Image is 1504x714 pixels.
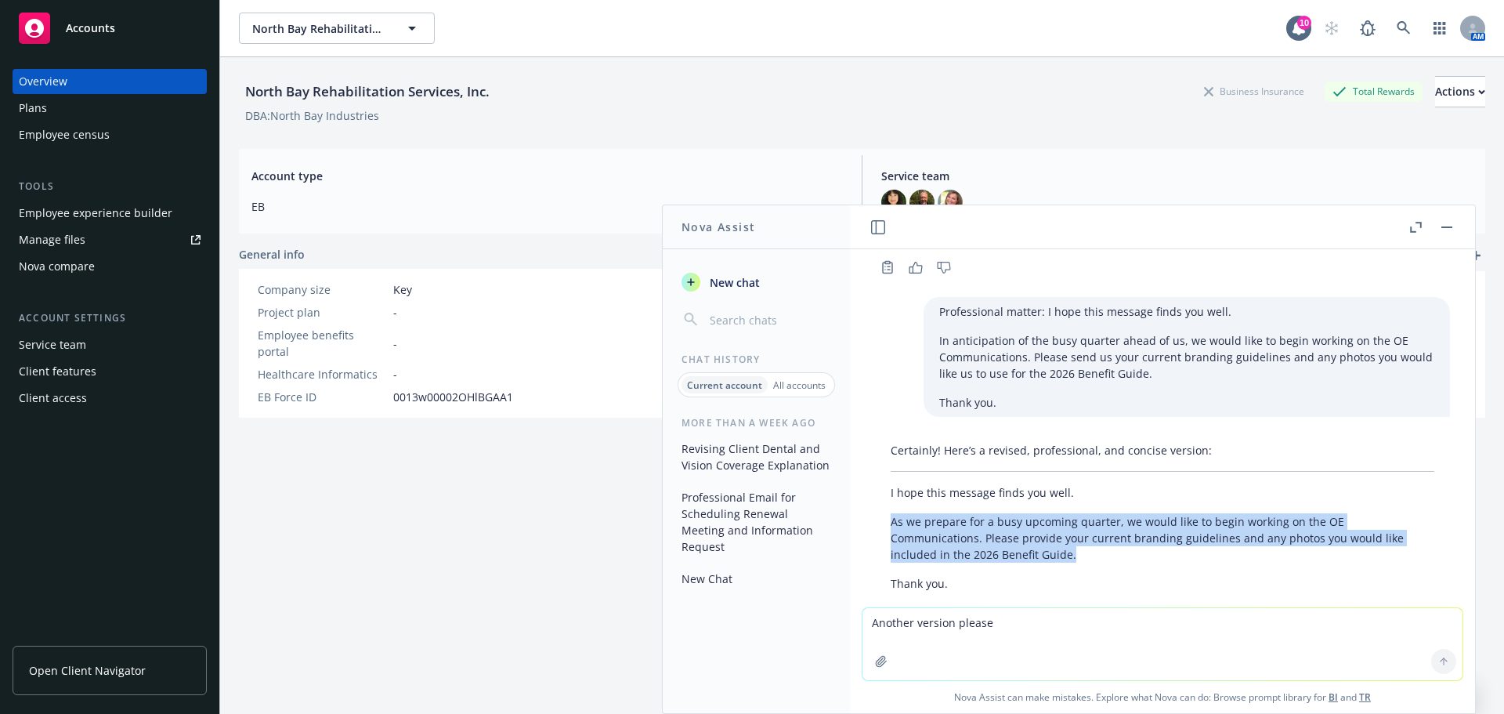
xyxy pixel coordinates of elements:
button: Professional Email for Scheduling Renewal Meeting and Information Request [675,484,837,560]
a: Accounts [13,6,207,50]
h1: Nova Assist [681,219,755,235]
a: Start snowing [1316,13,1347,44]
span: Nova Assist can make mistakes. Explore what Nova can do: Browse prompt library for and [856,681,1469,713]
a: BI [1329,690,1338,704]
span: - [393,304,397,321]
div: Business Insurance [1196,82,1312,101]
p: Professional matter: I hope this message finds you well. [939,303,1434,320]
p: I hope this message finds you well. [891,484,1434,501]
button: New Chat [675,566,837,592]
div: Nova compare [19,254,95,279]
a: Report a Bug [1352,13,1383,44]
div: 10 [1297,16,1311,30]
a: Nova compare [13,254,207,279]
a: Employee census [13,122,207,147]
a: add [1466,246,1485,265]
span: - [393,366,397,382]
img: photo [909,190,935,215]
span: EB [251,198,843,215]
span: Service team [881,168,1473,184]
a: Manage files [13,227,207,252]
span: Accounts [66,22,115,34]
div: Chat History [663,353,850,366]
span: Key [393,281,412,298]
a: Search [1388,13,1419,44]
button: New chat [675,268,837,296]
div: Employee census [19,122,110,147]
button: Revising Client Dental and Vision Coverage Explanation [675,436,837,478]
span: 0013w00002OHlBGAA1 [393,389,513,405]
div: More than a week ago [663,416,850,429]
div: Client features [19,359,96,384]
a: Client features [13,359,207,384]
p: Thank you. [891,575,1434,592]
div: Account settings [13,310,207,326]
a: Overview [13,69,207,94]
span: New chat [707,274,760,291]
div: Healthcare Informatics [258,366,387,382]
button: Thumbs down [931,604,956,626]
div: Client access [19,386,87,411]
div: EB Force ID [258,389,387,405]
div: Company size [258,281,387,298]
button: Thumbs down [931,256,956,278]
div: Employee experience builder [19,201,172,226]
p: All accounts [773,379,826,392]
a: Employee experience builder [13,201,207,226]
div: Employee benefits portal [258,327,387,360]
div: Actions [1435,77,1485,107]
span: North Bay Rehabilitation Services, Inc. [252,20,388,37]
p: In anticipation of the busy quarter ahead of us, we would like to begin working on the OE Communi... [939,332,1434,382]
img: photo [938,190,963,215]
button: North Bay Rehabilitation Services, Inc. [239,13,435,44]
a: TR [1359,690,1371,704]
div: Manage files [19,227,85,252]
div: Overview [19,69,67,94]
div: Tools [13,179,207,194]
div: Project plan [258,304,387,321]
input: Search chats [707,309,831,331]
p: Thank you. [939,394,1434,411]
span: Open Client Navigator [29,662,146,679]
p: Current account [687,379,762,392]
svg: Copy to clipboard [880,260,895,274]
img: photo [881,190,906,215]
span: Account type [251,168,843,184]
a: Client access [13,386,207,411]
div: Plans [19,96,47,121]
div: DBA: North Bay Industries [245,107,379,124]
div: Service team [19,332,86,357]
p: As we prepare for a busy upcoming quarter, we would like to begin working on the OE Communication... [891,513,1434,563]
span: - [393,335,397,352]
p: Certainly! Here’s a revised, professional, and concise version: [891,442,1434,458]
button: Actions [1435,76,1485,107]
a: Switch app [1424,13,1455,44]
a: Service team [13,332,207,357]
span: General info [239,246,305,263]
a: Plans [13,96,207,121]
div: Total Rewards [1325,82,1423,101]
div: North Bay Rehabilitation Services, Inc. [239,82,496,102]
